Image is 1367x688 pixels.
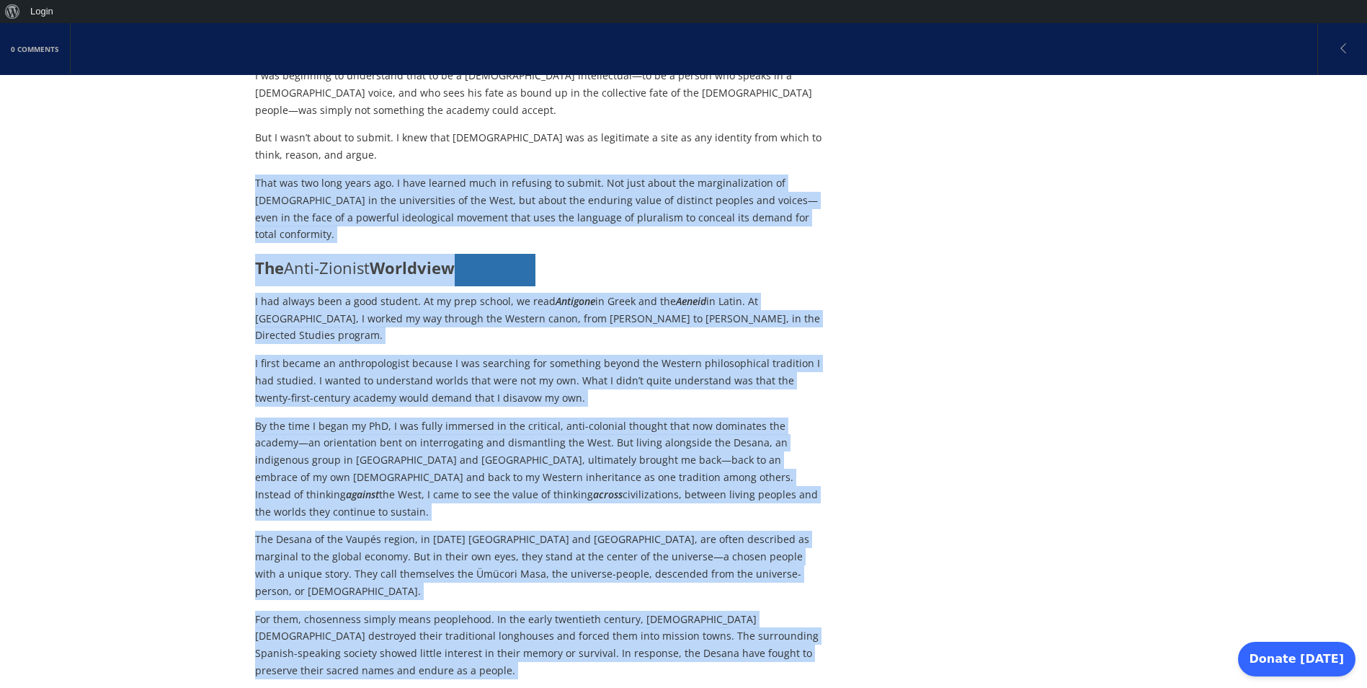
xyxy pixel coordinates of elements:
h4: Anti-Zionist [255,254,827,286]
em: against [346,488,379,501]
strong: Worldview [370,257,455,279]
p: In the days following [DATE], I was already experiencing what [PERSON_NAME], of [DEMOGRAPHIC_DATA... [255,32,827,118]
p: I had always been a good student. At my prep school, we read in Greek and the in Latin. At [GEOGR... [255,293,827,344]
p: For them, chosenness simply means peoplehood. In the early twentieth century, [DEMOGRAPHIC_DATA] ... [255,611,827,679]
em: across [593,488,623,501]
button: Link [455,254,535,286]
p: That was two long years ago. I have learned much in refusing to submit. Not just about the margin... [255,175,827,243]
p: The Desana of the Vaupés region, in [DATE] [GEOGRAPHIC_DATA] and [GEOGRAPHIC_DATA], are often des... [255,531,827,599]
strong: The [255,257,284,279]
em: Antigone [556,294,595,308]
p: But I wasn’t about to submit. I knew that [DEMOGRAPHIC_DATA] was as legitimate a site as any iden... [255,129,827,164]
p: By the time I began my PhD, I was fully immersed in the critical, anti-colonial thought that now ... [255,418,827,521]
p: I first became an anthropologist because I was searching for something beyond the Western philoso... [255,355,827,406]
em: Aeneid [676,294,706,308]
